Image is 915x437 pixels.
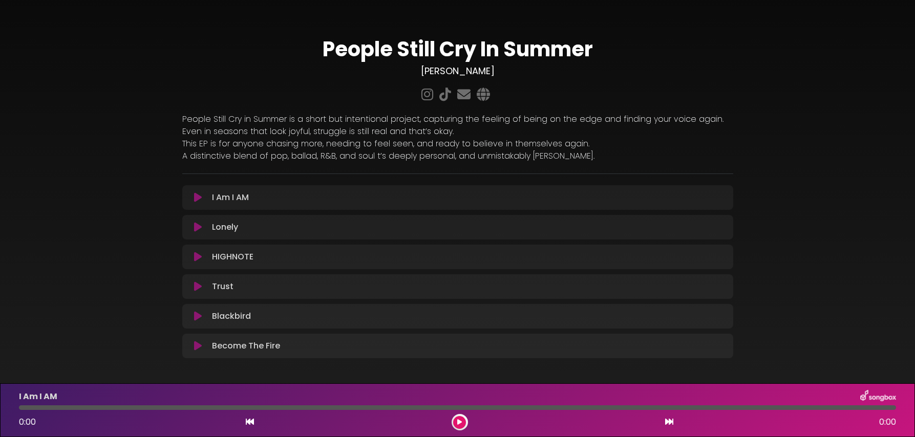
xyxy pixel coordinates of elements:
[182,150,733,162] p: A distinctive blend of pop, ballad, R&B, and soul t’s deeply personal, and unmistakably [PERSON_N...
[182,138,733,150] p: This EP is for anyone chasing more, needing to feel seen, and ready to believe in themselves again.
[212,310,251,322] p: Blackbird
[182,113,733,125] p: People Still Cry in Summer is a short but intentional project, capturing the feeling of being on ...
[212,191,249,204] p: I Am I AM
[182,37,733,61] h1: People Still Cry In Summer
[19,390,57,403] p: I Am I AM
[182,125,733,138] p: Even in seasons that look joyful, struggle is still real and that’s okay.
[212,221,238,233] p: Lonely
[212,340,280,352] p: Become The Fire
[212,280,233,293] p: Trust
[860,390,896,403] img: songbox-logo-white.png
[212,251,253,263] p: HIGHNOTE
[182,65,733,77] h3: [PERSON_NAME]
